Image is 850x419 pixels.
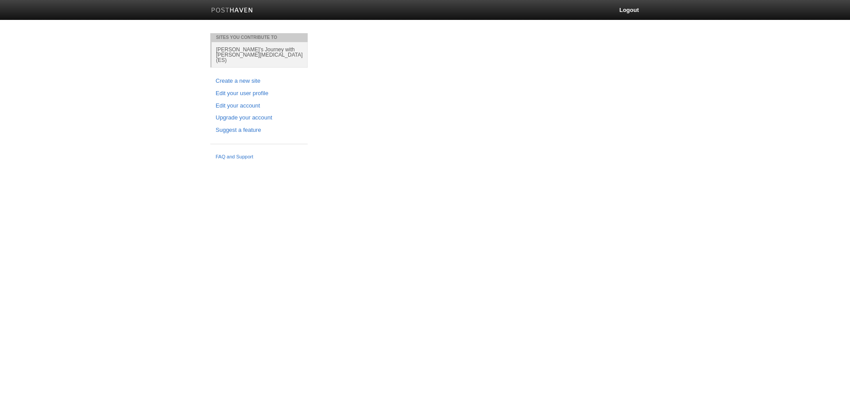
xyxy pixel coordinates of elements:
[216,113,302,123] a: Upgrade your account
[212,42,308,67] a: [PERSON_NAME]'s Journey with [PERSON_NAME][MEDICAL_DATA] (ES)
[216,126,302,135] a: Suggest a feature
[216,153,302,161] a: FAQ and Support
[216,89,302,98] a: Edit your user profile
[216,101,302,111] a: Edit your account
[216,77,302,86] a: Create a new site
[210,33,308,42] li: Sites You Contribute To
[211,8,253,14] img: Posthaven-bar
